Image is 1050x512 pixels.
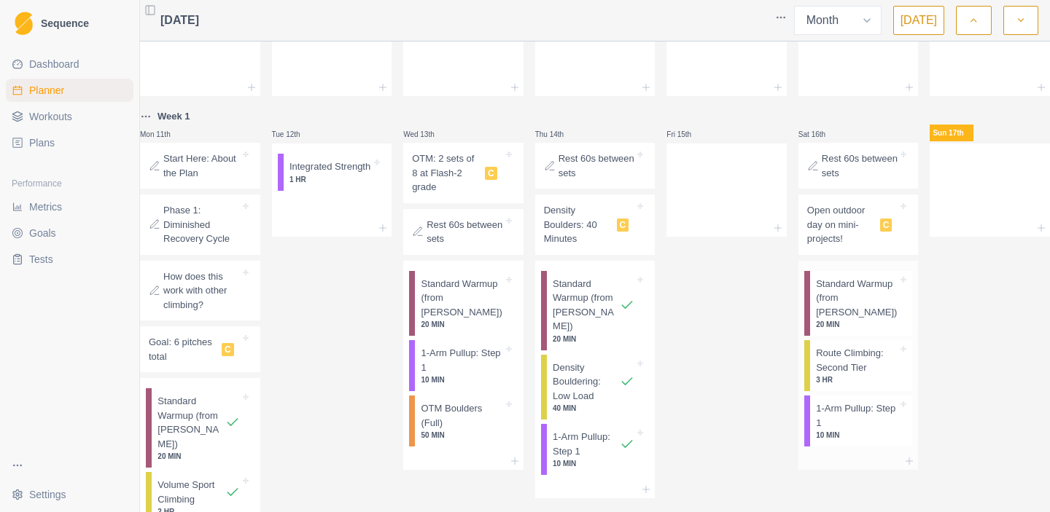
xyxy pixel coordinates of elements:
p: Open outdoor day on mini-projects! [807,203,874,246]
div: Density Boulders: 40 MinutesC [535,194,656,255]
span: Planner [29,83,64,98]
p: Rest 60s between sets [559,151,635,180]
span: Sequence [41,18,89,28]
div: How does this work with other climbing? [140,261,260,321]
div: Rest 60s between sets [403,209,524,255]
p: Standard Warmup (from [PERSON_NAME]) [553,277,620,334]
p: Standard Warmup (from [PERSON_NAME]) [816,277,898,320]
p: Density Bouldering: Low Load [553,361,620,403]
div: Standard Warmup (from [PERSON_NAME])20 MIN [409,271,518,336]
div: 1-Arm Pullup: Step 110 MIN [804,395,913,446]
p: Fri 15th [666,129,710,140]
a: Planner [6,79,133,102]
p: Integrated Strength [289,159,370,174]
p: 3 HR [816,374,898,385]
div: Phase 1: Diminished Recovery Cycle [140,194,260,255]
p: Tue 12th [272,129,316,140]
a: Workouts [6,105,133,128]
a: Dashboard [6,52,133,76]
a: Tests [6,248,133,271]
span: C [617,218,629,232]
p: Standard Warmup (from [PERSON_NAME]) [421,277,502,320]
p: 1 HR [289,174,371,185]
div: Standard Warmup (from [PERSON_NAME])20 MIN [541,271,650,350]
p: 20 MIN [421,319,502,330]
span: Metrics [29,200,62,214]
div: Density Bouldering: Low Load40 MIN [541,355,650,420]
a: Plans [6,131,133,154]
button: Settings [6,483,133,506]
p: 1-Arm Pullup: Step 1 [553,430,620,458]
p: Rest 60s between sets [427,218,503,246]
div: Route Climbing: Second Tier3 HR [804,340,913,391]
p: OTM: 2 sets of 8 at Flash-2 grade [412,151,479,194]
div: Standard Warmup (from [PERSON_NAME])20 MIN [804,271,913,336]
img: Logo [15,12,33,36]
p: 20 MIN [553,334,634,344]
p: 40 MIN [553,403,634,414]
p: Mon 11th [140,129,184,140]
span: Workouts [29,109,72,124]
p: Goal: 6 pitches total [149,335,216,363]
a: Metrics [6,195,133,218]
p: Rest 60s between sets [822,151,898,180]
div: 1-Arm Pullup: Step 110 MIN [409,340,518,391]
p: Standard Warmup (from [PERSON_NAME]) [157,394,225,451]
p: Week 1 [157,109,190,124]
span: Dashboard [29,57,79,71]
p: 10 MIN [816,430,898,441]
a: Goals [6,221,133,245]
div: OTM Boulders (Full)50 MIN [409,395,518,446]
span: Tests [29,252,53,267]
div: OTM: 2 sets of 8 at Flash-2 gradeC [403,143,524,203]
p: Route Climbing: Second Tier [816,346,898,374]
p: Wed 13th [403,129,447,140]
span: C [485,167,497,180]
p: 50 MIN [421,430,502,441]
p: Sun 17th [930,125,973,141]
a: LogoSequence [6,6,133,41]
p: 1-Arm Pullup: Step 1 [816,401,898,430]
div: Rest 60s between sets [535,143,656,189]
p: 1-Arm Pullup: Step 1 [421,346,502,374]
p: Start Here: About the Plan [163,151,240,180]
span: Goals [29,226,56,240]
p: How does this work with other climbing? [163,269,240,312]
div: Standard Warmup (from [PERSON_NAME])20 MIN [146,388,254,468]
p: Thu 14th [535,129,579,140]
span: [DATE] [160,12,199,29]
p: Sat 16th [798,129,842,140]
span: C [880,218,892,232]
p: 10 MIN [421,374,502,385]
p: Volume Sport Climbing [157,478,225,506]
div: Integrated Strength1 HR [278,154,386,191]
div: 1-Arm Pullup: Step 110 MIN [541,424,650,475]
p: Phase 1: Diminished Recovery Cycle [163,203,240,246]
button: [DATE] [893,6,944,35]
span: C [222,343,234,356]
div: Start Here: About the Plan [140,143,260,189]
div: Rest 60s between sets [798,143,919,189]
p: 20 MIN [816,319,898,330]
div: Goal: 6 pitches totalC [140,326,260,372]
p: 20 MIN [157,451,239,462]
p: OTM Boulders (Full) [421,401,502,430]
p: 10 MIN [553,458,634,469]
div: Performance [6,172,133,195]
div: Open outdoor day on mini-projects!C [798,194,919,255]
span: Plans [29,135,55,150]
p: Density Boulders: 40 Minutes [544,203,611,246]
